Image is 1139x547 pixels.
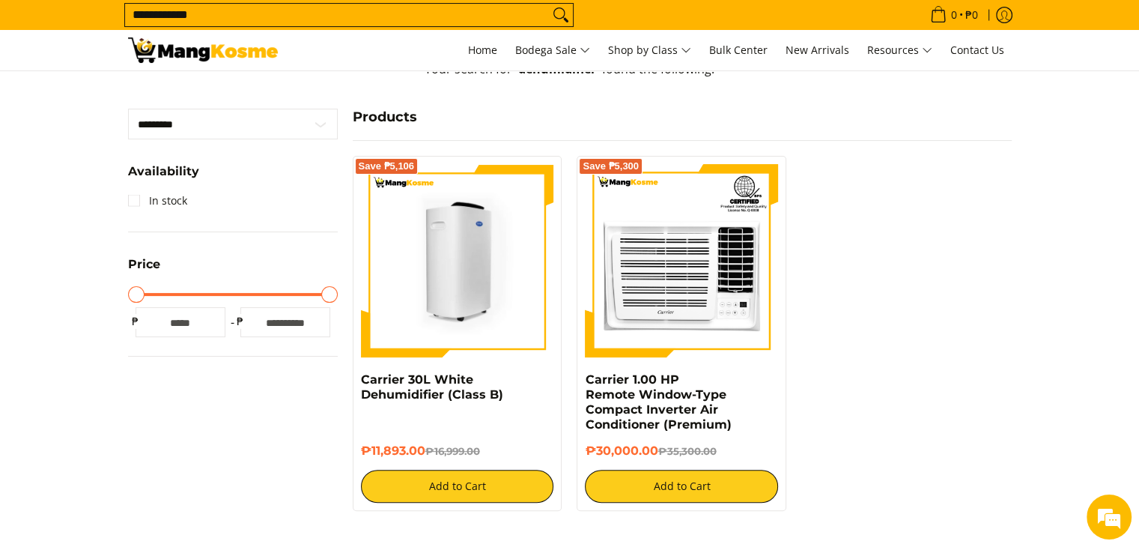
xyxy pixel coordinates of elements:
a: Shop by Class [601,30,699,70]
span: Price [128,259,160,271]
span: Contact Us [950,43,1004,57]
summary: Open [128,166,199,189]
a: Bodega Sale [508,30,598,70]
span: Home [468,43,497,57]
a: Bulk Center [702,30,775,70]
span: Resources [867,41,932,60]
span: ₱ [128,314,143,329]
a: Carrier 30L White Dehumidifier (Class B) [361,372,503,402]
span: Bulk Center [709,43,768,57]
button: Add to Cart [585,470,778,503]
img: Carrier 1.00 HP Remote Window-Type Compact Inverter Air Conditioner (Premium) [585,164,778,357]
a: Carrier 1.00 HP Remote Window-Type Compact Inverter Air Conditioner (Premium) [585,372,731,432]
a: Contact Us [943,30,1012,70]
button: Add to Cart [361,470,554,503]
img: Search: 5 results found for &quot;dehumidifier&quot; | Mang Kosme [128,37,278,63]
span: • [926,7,982,23]
span: Save ₱5,106 [359,162,415,171]
a: Home [461,30,505,70]
summary: Open [128,259,160,282]
a: Resources [860,30,940,70]
h6: ₱11,893.00 [361,444,554,459]
del: ₱35,300.00 [657,445,716,457]
button: Search [549,4,573,26]
span: Shop by Class [608,41,691,60]
span: ₱ [233,314,248,329]
span: New Arrivals [786,43,849,57]
a: In stock [128,189,187,213]
h4: Products [353,109,1012,126]
span: ₱0 [963,10,980,20]
p: Your search for found the following: [128,60,1012,94]
a: New Arrivals [778,30,857,70]
nav: Main Menu [293,30,1012,70]
span: Bodega Sale [515,41,590,60]
span: 0 [949,10,959,20]
del: ₱16,999.00 [425,445,480,457]
span: Availability [128,166,199,178]
span: Save ₱5,300 [583,162,639,171]
h6: ₱30,000.00 [585,444,778,459]
img: Carrier 30L White Dehumidifier (Class B) - 0 [361,164,554,357]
